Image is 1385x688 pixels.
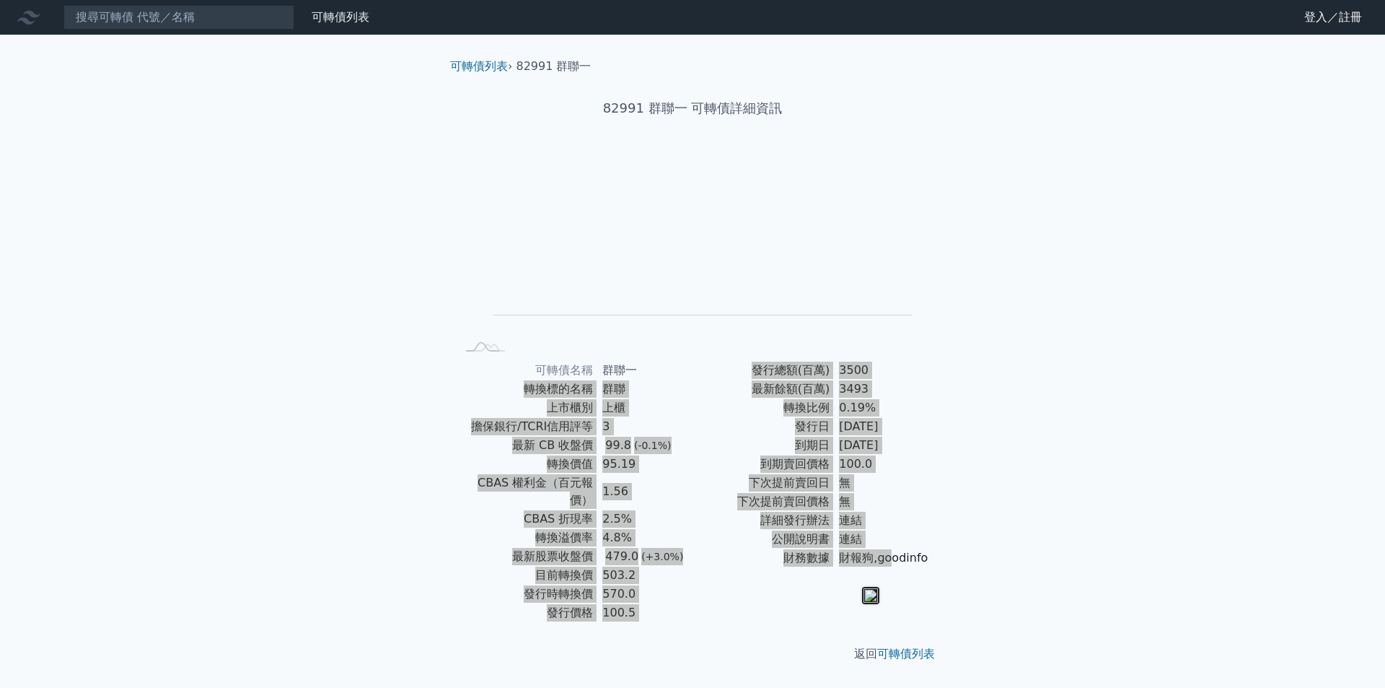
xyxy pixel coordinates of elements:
[594,528,692,547] td: 4.8%
[312,10,369,24] a: 可轉債列表
[594,604,692,622] td: 100.5
[439,645,946,663] p: 返回
[830,549,929,567] td: ,
[830,455,929,474] td: 100.0
[456,510,594,528] td: CBAS 折現率
[456,455,594,474] td: 轉換價值
[634,440,672,451] span: (-0.1%)
[456,474,594,510] td: CBAS 權利金（百元報價）
[830,492,929,511] td: 無
[456,585,594,604] td: 發行時轉換價
[692,455,830,474] td: 到期賣回價格
[692,399,830,417] td: 轉換比例
[594,510,692,528] td: 2.5%
[1313,619,1385,688] iframe: Chat Widget
[830,436,929,455] td: [DATE]
[456,604,594,622] td: 發行價格
[450,59,508,73] a: 可轉債列表
[456,436,594,455] td: 最新 CB 收盤價
[692,417,830,436] td: 發行日
[594,361,692,380] td: 群聯一
[602,437,634,454] div: 99.8
[63,5,294,30] input: 搜尋可轉債 代號／名稱
[641,551,683,562] span: (+3.0%)
[516,58,592,75] li: 82991 群聯一
[450,58,512,75] li: ›
[456,547,594,566] td: 最新股票收盤價
[692,530,830,549] td: 公開說明書
[594,474,692,510] td: 1.56
[830,474,929,492] td: 無
[839,513,862,527] a: 連結
[456,361,594,380] td: 可轉債名稱
[456,399,594,417] td: 上市櫃別
[602,548,641,565] div: 479.0
[830,361,929,380] td: 3500
[456,417,594,436] td: 擔保銀行/TCRI信用評等
[692,474,830,492] td: 下次提前賣回日
[877,551,928,565] a: goodinfo
[830,417,929,436] td: [DATE]
[830,399,929,417] td: 0.19%
[594,566,692,585] td: 503.2
[692,549,830,567] td: 財務數據
[594,380,692,399] td: 群聯
[594,417,692,436] td: 3
[594,585,692,604] td: 570.0
[456,380,594,399] td: 轉換標的名稱
[839,532,862,546] a: 連結
[456,566,594,585] td: 目前轉換價
[594,399,692,417] td: 上櫃
[692,492,830,511] td: 下次提前賣回價格
[839,551,874,565] a: 財報狗
[594,455,692,474] td: 95.19
[456,528,594,547] td: 轉換溢價率
[692,380,830,399] td: 最新餘額(百萬)
[877,647,935,661] a: 可轉債列表
[1313,619,1385,688] div: 聊天小工具
[480,164,913,336] g: Chart
[439,98,946,118] h1: 82991 群聯一 可轉債詳細資訊
[692,511,830,530] td: 詳細發行辦法
[692,436,830,455] td: 到期日
[1293,6,1373,29] a: 登入／註冊
[830,380,929,399] td: 3493
[692,361,830,380] td: 發行總額(百萬)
